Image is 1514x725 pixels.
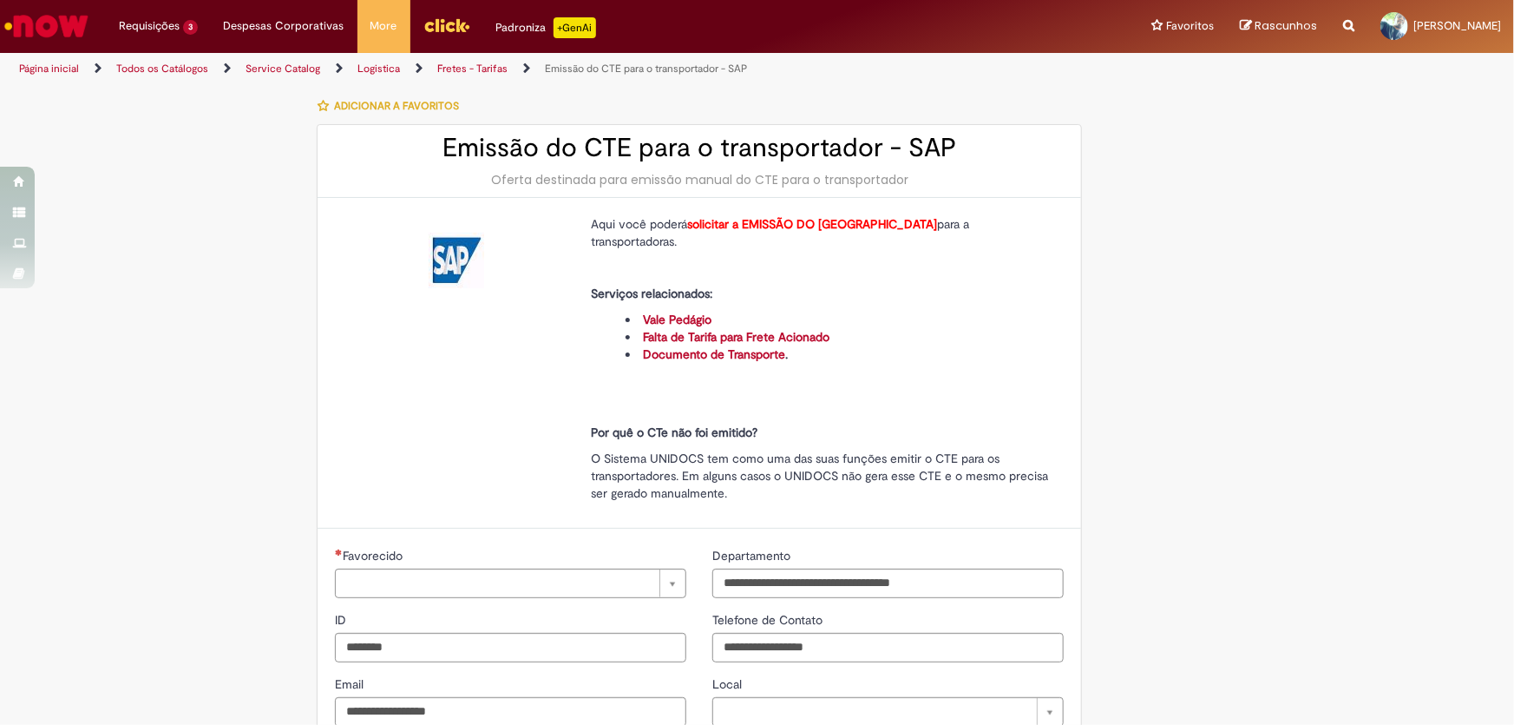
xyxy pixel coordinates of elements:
[591,450,1051,502] p: O Sistema UNIDOCS tem como uma das suas funções emitir o CTE para os transportadores. Em alguns c...
[335,676,367,692] span: Email
[712,548,794,564] span: Departamento
[246,62,320,76] a: Service Catalog
[119,17,180,35] span: Requisições
[19,62,79,76] a: Página inicial
[335,171,1064,188] div: Oferta destinada para emissão manual do CTE para o transportador
[712,633,1064,662] input: Telefone de Contato
[591,215,1051,250] p: Aqui você poderá para a transportadoras.
[712,569,1064,598] input: Departamento
[335,549,343,556] span: Necessários
[343,548,406,564] span: Necessários - Favorecido
[712,676,745,692] span: Local
[437,62,508,76] a: Fretes - Tarifas
[429,233,484,288] img: Emissão do CTE para o transportador - SAP
[2,9,91,43] img: ServiceNow
[712,612,826,628] span: Telefone de Contato
[224,17,344,35] span: Despesas Corporativas
[334,99,459,113] span: Adicionar a Favoritos
[554,17,596,38] p: +GenAi
[496,17,596,38] div: Padroniza
[1255,17,1317,34] span: Rascunhos
[335,134,1064,162] h2: Emissão do CTE para o transportador - SAP
[591,425,757,440] strong: Por quê o CTe não foi emitido?
[1166,17,1214,35] span: Favoritos
[116,62,208,76] a: Todos os Catálogos
[1240,18,1317,35] a: Rascunhos
[370,17,397,35] span: More
[183,20,198,35] span: 3
[1413,18,1501,33] span: [PERSON_NAME]
[335,569,686,598] a: Limpar campo Favorecido
[643,312,711,327] a: Vale Pedágio
[643,346,788,362] strong: .
[643,329,829,345] a: Falta de Tarifa para Frete Acionado
[357,62,400,76] a: Logistica
[335,633,686,662] input: ID
[687,216,937,232] strong: solicitar a EMISSÃO DO [GEOGRAPHIC_DATA]
[317,88,469,124] button: Adicionar a Favoritos
[643,346,785,362] a: Documento de Transporte
[13,53,996,85] ul: Trilhas de página
[423,12,470,38] img: click_logo_yellow_360x200.png
[591,286,712,301] strong: Serviços relacionados:
[335,612,350,628] span: ID
[545,62,747,76] a: Emissão do CTE para o transportador - SAP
